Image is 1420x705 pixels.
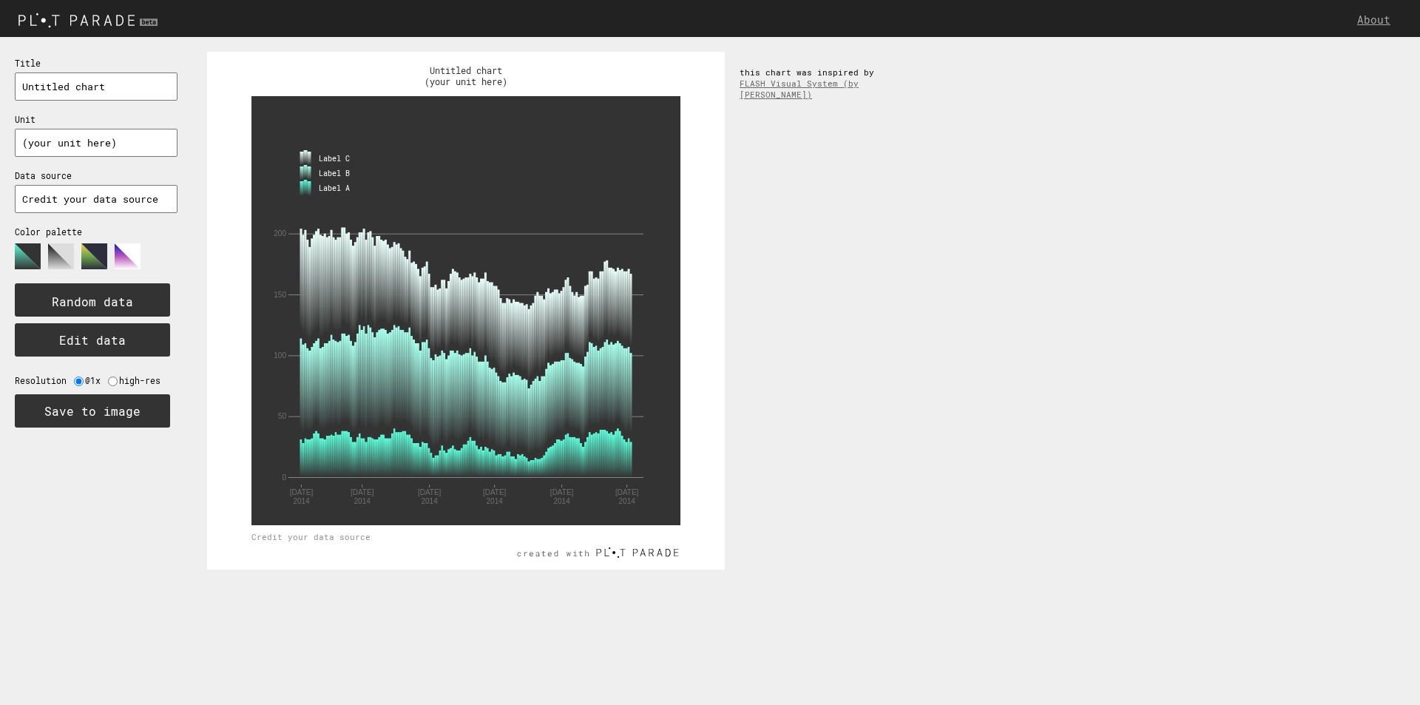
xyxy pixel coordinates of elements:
[487,497,504,505] tspan: 2014
[15,394,170,428] button: Save to image
[85,375,108,386] label: @1x
[274,351,286,360] tspan: 100
[15,114,177,125] p: Unit
[15,375,74,386] label: Resolution
[351,488,374,496] tspan: [DATE]
[319,169,350,178] text: Label B
[119,375,168,386] label: high-res
[553,497,570,505] tspan: 2014
[421,497,438,505] tspan: 2014
[278,412,287,420] tspan: 50
[15,58,177,69] p: Title
[483,488,507,496] tspan: [DATE]
[274,229,286,237] tspan: 200
[274,291,286,299] tspan: 150
[15,226,177,237] p: Color palette
[418,488,442,496] tspan: [DATE]
[430,64,502,76] text: Untitled chart
[1357,13,1398,27] a: About
[15,170,177,181] p: Data source
[354,497,371,505] tspan: 2014
[52,294,133,309] text: Random data
[615,488,639,496] tspan: [DATE]
[725,52,902,115] div: this chart was inspired by
[251,531,371,542] text: Credit your data source
[425,75,507,87] text: (your unit here)
[290,488,314,496] tspan: [DATE]
[319,183,350,193] text: Label A
[740,78,859,100] a: FLASH Visual System (by [PERSON_NAME])
[293,497,310,505] tspan: 2014
[282,473,286,482] tspan: 0
[15,323,170,357] button: Edit data
[550,488,574,496] tspan: [DATE]
[319,154,350,163] text: Label C
[619,497,636,505] tspan: 2014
